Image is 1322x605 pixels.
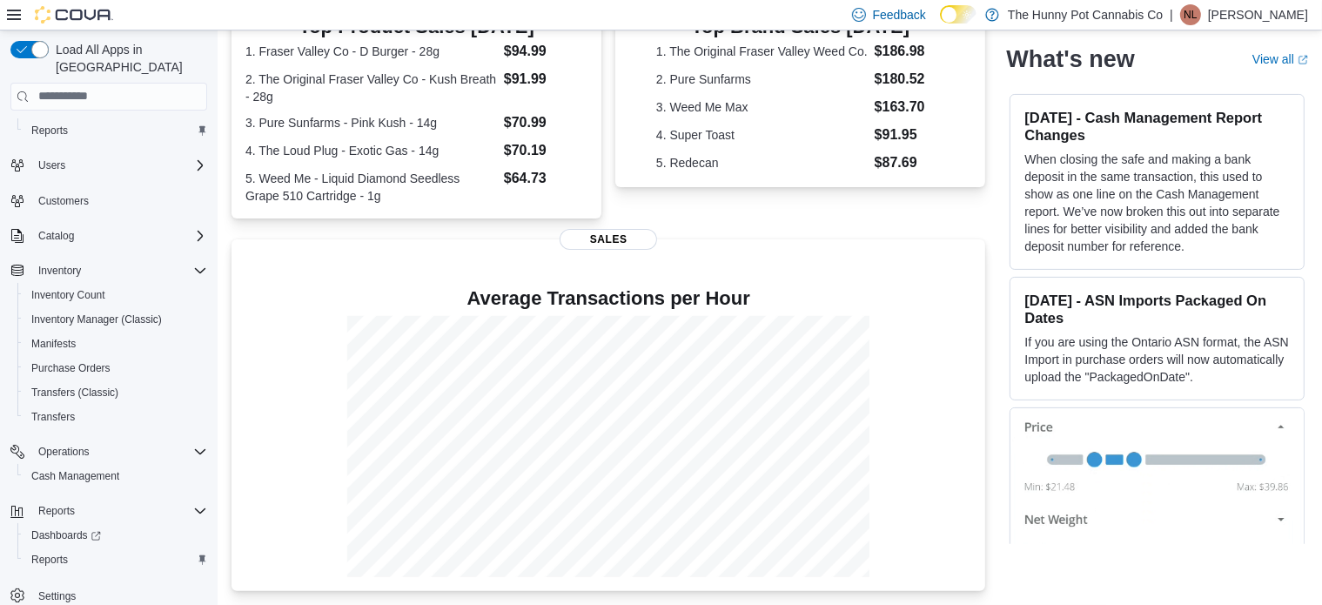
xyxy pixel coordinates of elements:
span: Inventory [38,264,81,278]
span: Reports [38,504,75,518]
span: Inventory Count [31,288,105,302]
a: Cash Management [24,466,126,487]
svg: External link [1298,55,1308,65]
a: Reports [24,120,75,141]
h4: Average Transactions per Hour [245,288,971,309]
span: Inventory Manager (Classic) [24,309,207,330]
a: Manifests [24,333,83,354]
button: Transfers [17,405,214,429]
p: If you are using the Ontario ASN format, the ASN Import in purchase orders will now automatically... [1024,333,1290,386]
span: Dashboards [31,528,101,542]
span: Sales [560,229,657,250]
h3: [DATE] - Cash Management Report Changes [1024,109,1290,144]
span: Load All Apps in [GEOGRAPHIC_DATA] [49,41,207,76]
a: Transfers [24,407,82,427]
button: Operations [3,440,214,464]
a: View allExternal link [1252,52,1308,66]
button: Customers [3,188,214,213]
span: Catalog [31,225,207,246]
p: The Hunny Pot Cannabis Co [1008,4,1163,25]
dt: 2. The Original Fraser Valley Co - Kush Breath - 28g [245,71,497,105]
a: Inventory Count [24,285,112,306]
a: Purchase Orders [24,358,117,379]
span: Manifests [31,337,76,351]
a: Inventory Manager (Classic) [24,309,169,330]
a: Reports [24,549,75,570]
p: When closing the safe and making a bank deposit in the same transaction, this used to show as one... [1024,151,1290,255]
span: Operations [38,445,90,459]
span: Manifests [24,333,207,354]
dd: $91.99 [504,69,587,90]
button: Users [31,155,72,176]
dt: 3. Pure Sunfarms - Pink Kush - 14g [245,114,497,131]
dt: 3. Weed Me Max [656,98,868,116]
button: Inventory [3,259,214,283]
span: Transfers (Classic) [24,382,207,403]
span: Reports [24,120,207,141]
button: Cash Management [17,464,214,488]
div: Niki Lai [1180,4,1201,25]
a: Dashboards [17,523,214,548]
button: Operations [31,441,97,462]
dd: $70.99 [504,112,587,133]
dd: $70.19 [504,140,587,161]
h2: What's new [1006,45,1134,73]
span: Purchase Orders [31,361,111,375]
span: Reports [31,124,68,138]
button: Reports [31,501,82,521]
span: Settings [38,589,76,603]
span: Transfers [24,407,207,427]
button: Inventory Manager (Classic) [17,307,214,332]
span: Transfers [31,410,75,424]
span: Cash Management [31,469,119,483]
span: Users [38,158,65,172]
dd: $91.95 [875,124,945,145]
span: Users [31,155,207,176]
button: Purchase Orders [17,356,214,380]
button: Transfers (Classic) [17,380,214,405]
span: Reports [31,553,68,567]
p: [PERSON_NAME] [1208,4,1308,25]
button: Inventory Count [17,283,214,307]
span: Catalog [38,229,74,243]
span: Cash Management [24,466,207,487]
span: Transfers (Classic) [31,386,118,400]
span: Purchase Orders [24,358,207,379]
button: Reports [17,118,214,143]
dt: 4. The Loud Plug - Exotic Gas - 14g [245,142,497,159]
dd: $163.70 [875,97,945,118]
span: Inventory [31,260,207,281]
span: Inventory Manager (Classic) [31,313,162,326]
button: Catalog [31,225,81,246]
dt: 4. Super Toast [656,126,868,144]
dt: 2. Pure Sunfarms [656,71,868,88]
a: Transfers (Classic) [24,382,125,403]
span: Reports [24,549,207,570]
span: Dashboards [24,525,207,546]
p: | [1170,4,1173,25]
dd: $180.52 [875,69,945,90]
span: Reports [31,501,207,521]
button: Catalog [3,224,214,248]
dd: $186.98 [875,41,945,62]
span: NL [1184,4,1197,25]
dd: $94.99 [504,41,587,62]
dd: $64.73 [504,168,587,189]
button: Manifests [17,332,214,356]
span: Inventory Count [24,285,207,306]
dt: 1. Fraser Valley Co - D Burger - 28g [245,43,497,60]
dd: $87.69 [875,152,945,173]
span: Feedback [873,6,926,24]
dt: 1. The Original Fraser Valley Weed Co. [656,43,868,60]
a: Dashboards [24,525,108,546]
img: Cova [35,6,113,24]
span: Customers [38,194,89,208]
button: Inventory [31,260,88,281]
dt: 5. Redecan [656,154,868,171]
button: Reports [17,548,214,572]
a: Customers [31,191,96,212]
h3: [DATE] - ASN Imports Packaged On Dates [1024,292,1290,326]
span: Operations [31,441,207,462]
button: Users [3,153,214,178]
